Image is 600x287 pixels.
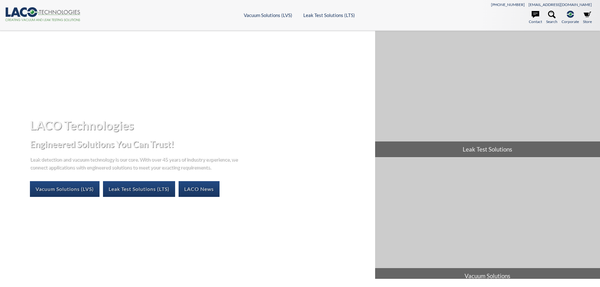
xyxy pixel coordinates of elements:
[375,141,600,157] span: Leak Test Solutions
[375,31,600,157] a: Leak Test Solutions
[546,11,557,25] a: Search
[303,12,355,18] a: Leak Test Solutions (LTS)
[529,11,542,25] a: Contact
[583,11,592,25] a: Store
[244,12,292,18] a: Vacuum Solutions (LVS)
[30,118,370,133] h1: LACO Technologies
[103,181,175,197] a: Leak Test Solutions (LTS)
[30,138,370,150] h2: Engineered Solutions You Can Trust!
[179,181,220,197] a: LACO News
[491,2,525,7] a: [PHONE_NUMBER]
[375,268,600,284] span: Vacuum Solutions
[375,158,600,284] a: Vacuum Solutions
[30,181,100,197] a: Vacuum Solutions (LVS)
[30,155,241,171] p: Leak detection and vacuum technology is our core. With over 45 years of industry experience, we c...
[562,19,579,25] span: Corporate
[529,2,592,7] a: [EMAIL_ADDRESS][DOMAIN_NAME]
